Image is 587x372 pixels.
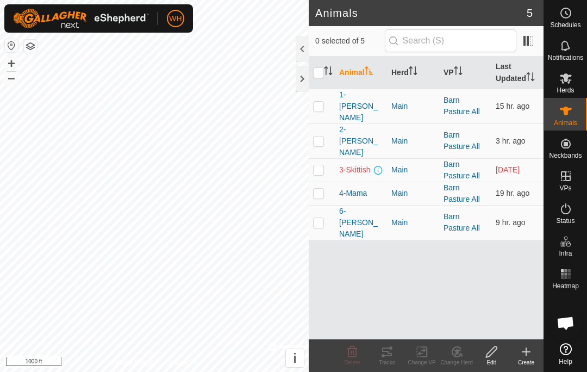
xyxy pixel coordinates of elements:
[391,135,435,147] div: Main
[345,359,360,365] span: Delete
[444,131,480,151] a: Barn Pasture All
[496,189,529,197] span: Sep 26, 2025 at 3:01 AM
[339,188,367,199] span: 4-Mama
[365,68,373,77] p-sorticon: Activate to sort
[559,358,572,365] span: Help
[509,358,544,367] div: Create
[409,68,417,77] p-sorticon: Activate to sort
[24,40,37,53] button: Map Layers
[335,57,387,89] th: Animal
[559,250,572,257] span: Infra
[454,68,463,77] p-sorticon: Activate to sort
[339,89,383,123] span: 1-[PERSON_NAME]
[391,188,435,199] div: Main
[5,39,18,52] button: Reset Map
[111,358,152,368] a: Privacy Policy
[559,185,571,191] span: VPs
[5,71,18,84] button: –
[315,7,527,20] h2: Animals
[549,152,582,159] span: Neckbands
[444,96,480,116] a: Barn Pasture All
[339,164,371,176] span: 3-Skittish
[527,5,533,21] span: 5
[557,87,574,94] span: Herds
[444,160,480,180] a: Barn Pasture All
[556,218,574,224] span: Status
[552,283,579,289] span: Heatmap
[370,358,404,367] div: Tracks
[339,124,383,158] span: 2-[PERSON_NAME]
[165,358,197,368] a: Contact Us
[286,349,304,367] button: i
[548,54,583,61] span: Notifications
[544,339,587,369] a: Help
[496,218,526,227] span: Sep 26, 2025 at 1:31 PM
[496,102,529,110] span: Sep 26, 2025 at 7:21 AM
[324,68,333,77] p-sorticon: Activate to sort
[5,57,18,70] button: +
[339,206,383,240] span: 6-[PERSON_NAME]
[387,57,439,89] th: Herd
[404,358,439,367] div: Change VP
[549,307,582,339] div: Open chat
[169,13,182,24] span: WH
[550,22,580,28] span: Schedules
[526,74,535,83] p-sorticon: Activate to sort
[13,9,149,28] img: Gallagher Logo
[444,212,480,232] a: Barn Pasture All
[439,57,491,89] th: VP
[474,358,509,367] div: Edit
[315,35,385,47] span: 0 selected of 5
[293,351,297,365] span: i
[391,101,435,112] div: Main
[496,137,526,145] span: Sep 26, 2025 at 7:01 PM
[491,57,544,89] th: Last Updated
[444,183,480,203] a: Barn Pasture All
[439,358,474,367] div: Change Herd
[385,29,516,52] input: Search (S)
[391,217,435,228] div: Main
[391,164,435,176] div: Main
[554,120,577,126] span: Animals
[496,165,520,174] span: Sep 25, 2025 at 6:11 AM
